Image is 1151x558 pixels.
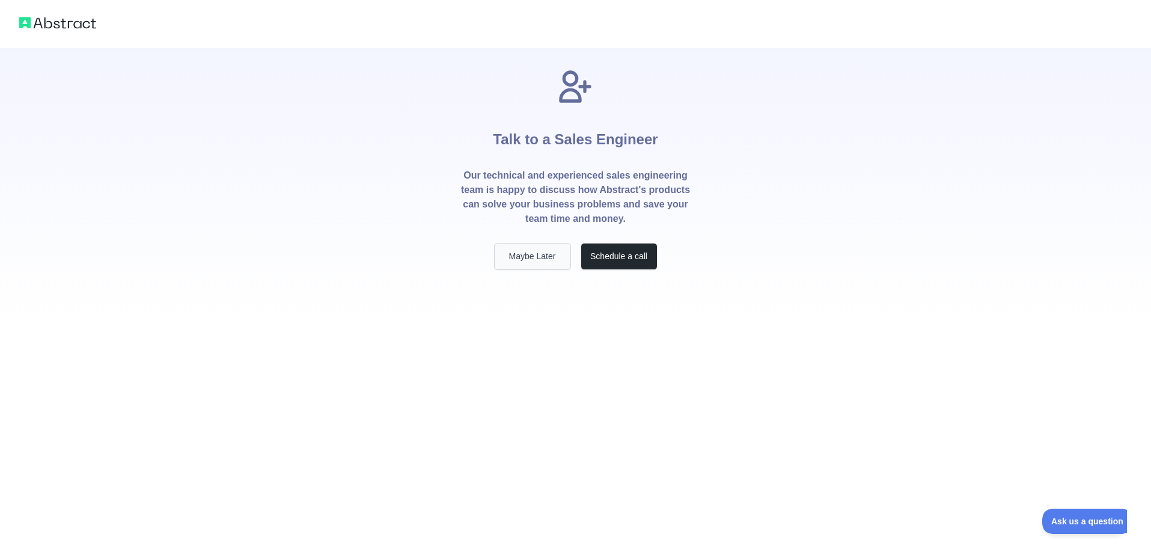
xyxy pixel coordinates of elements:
p: Our technical and experienced sales engineering team is happy to discuss how Abstract's products ... [460,168,691,226]
button: Maybe Later [494,243,571,270]
h1: Talk to a Sales Engineer [493,106,658,168]
iframe: Toggle Customer Support [1042,509,1127,534]
img: Abstract logo [19,14,96,31]
button: Schedule a call [581,243,658,270]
